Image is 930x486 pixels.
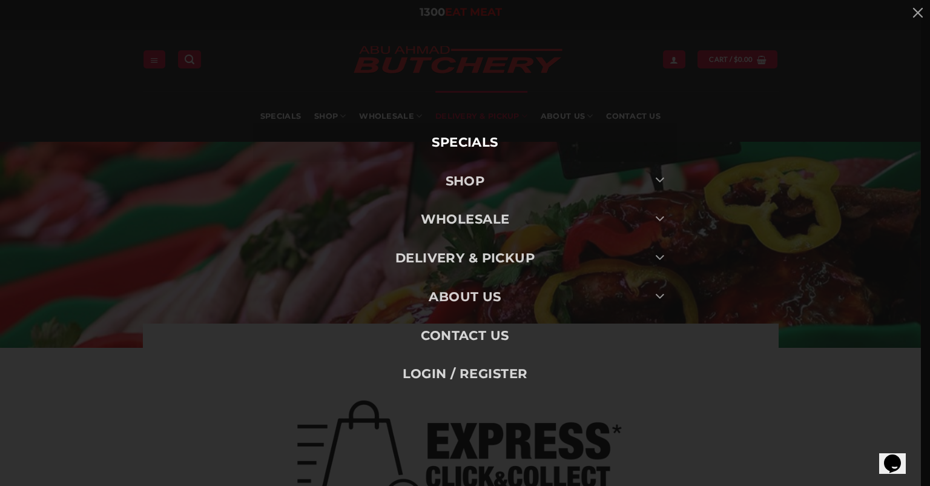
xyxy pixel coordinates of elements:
a: About Us [253,278,677,316]
button: Toggle [647,287,674,307]
a: Specials [253,123,677,162]
a: SHOP [253,162,677,201]
button: Toggle [647,248,674,268]
a: Contact Us [253,316,677,355]
button: Toggle [647,171,674,191]
a: Login / Register [253,355,677,393]
iframe: chat widget [879,438,918,474]
button: Toggle [647,209,674,230]
a: Wholesale [253,200,677,239]
span: Login / Register [403,364,528,384]
a: Delivery & Pickup [253,239,677,278]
